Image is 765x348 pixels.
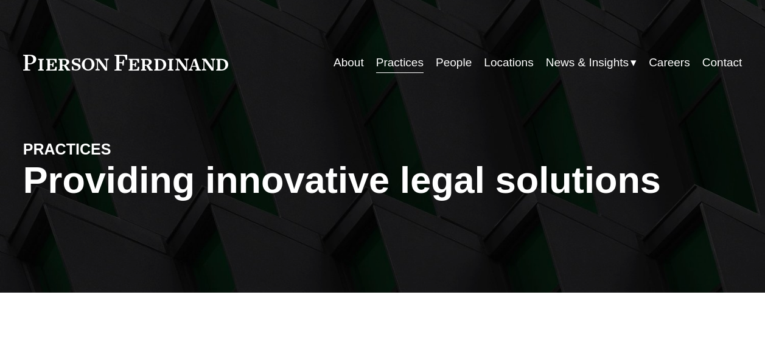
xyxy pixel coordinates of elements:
a: About [334,51,364,74]
a: Careers [649,51,690,74]
h1: Providing innovative legal solutions [23,159,742,201]
a: Contact [702,51,742,74]
a: People [436,51,472,74]
span: News & Insights [546,52,629,73]
a: folder dropdown [546,51,637,74]
a: Practices [376,51,424,74]
h4: PRACTICES [23,140,203,159]
a: Locations [484,51,533,74]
